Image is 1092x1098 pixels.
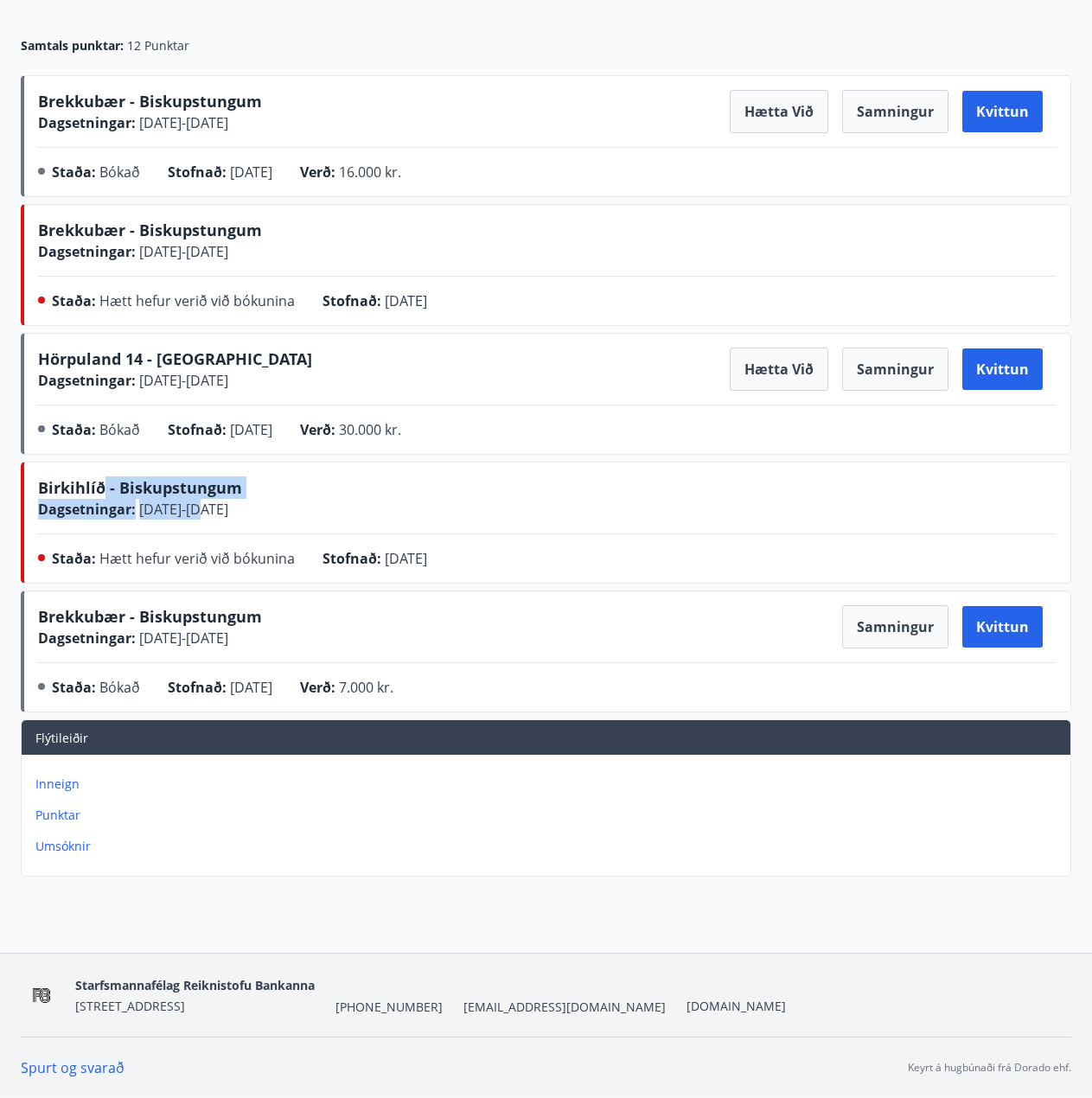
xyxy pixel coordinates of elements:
span: [DATE] [230,420,272,439]
button: Hætta við [730,348,828,391]
button: Kvittun [962,348,1043,390]
span: Staða : [52,291,96,310]
span: Brekkubær - Biskupstungum [38,91,262,112]
p: Umsóknir [35,838,1063,855]
span: Dagsetningar : [38,371,136,390]
button: Samningur [842,90,948,133]
span: 30.000 kr. [339,420,401,439]
span: Starfsmannafélag Reiknistofu Bankanna [75,977,315,993]
span: [STREET_ADDRESS] [75,998,185,1014]
span: Bókað [99,678,140,697]
span: [DATE] [230,163,272,182]
p: Inneign [35,776,1063,793]
span: 7.000 kr. [339,678,393,697]
span: Brekkubær - Biskupstungum [38,606,262,627]
p: Punktar [35,807,1063,824]
span: Staða : [52,678,96,697]
button: Samningur [842,348,948,391]
span: Stofnað : [168,163,227,182]
p: Keyrt á hugbúnaði frá Dorado ehf. [908,1060,1071,1076]
span: Birkihlíð - Biskupstungum [38,477,242,498]
span: Stofnað : [168,678,227,697]
span: 16.000 kr. [339,163,401,182]
button: Samningur [842,605,948,648]
span: Hætt hefur verið við bókunina [99,291,295,310]
span: Verð : [300,420,335,439]
span: Verð : [300,678,335,697]
span: [DATE] [230,678,272,697]
span: Brekkubær - Biskupstungum [38,220,262,240]
span: [DATE] - [DATE] [136,629,228,648]
span: Stofnað : [322,291,381,310]
span: [DATE] [385,291,427,310]
span: Verð : [300,163,335,182]
span: [DATE] - [DATE] [136,113,228,132]
span: Hörpuland 14 - [GEOGRAPHIC_DATA] [38,348,312,369]
span: [DATE] [385,549,427,568]
a: [DOMAIN_NAME] [686,998,786,1014]
span: Bókað [99,163,140,182]
span: Dagsetningar : [38,629,136,648]
span: Samtals punktar : [21,37,124,54]
span: [PHONE_NUMBER] [335,999,443,1016]
img: OV1EhlUOk1MBP6hKKUJbuONPgxBdnInkXmzMisYS.png [21,977,61,1014]
span: Bókað [99,420,140,439]
span: Flýtileiðir [35,730,88,746]
span: [DATE] - [DATE] [136,371,228,390]
span: Dagsetningar : [38,242,136,261]
span: 12 Punktar [127,37,189,54]
span: Dagsetningar : [38,113,136,132]
span: Staða : [52,420,96,439]
span: Stofnað : [322,549,381,568]
span: Dagsetningar : [38,500,136,519]
button: Kvittun [962,91,1043,132]
span: Staða : [52,163,96,182]
button: Hætta við [730,90,828,133]
span: Hætt hefur verið við bókunina [99,549,295,568]
span: Staða : [52,549,96,568]
span: Stofnað : [168,420,227,439]
a: Spurt og svarað [21,1058,125,1077]
span: [DATE] - [DATE] [136,242,228,261]
button: Kvittun [962,606,1043,648]
span: [DATE] - [DATE] [136,500,228,519]
span: [EMAIL_ADDRESS][DOMAIN_NAME] [463,999,666,1016]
